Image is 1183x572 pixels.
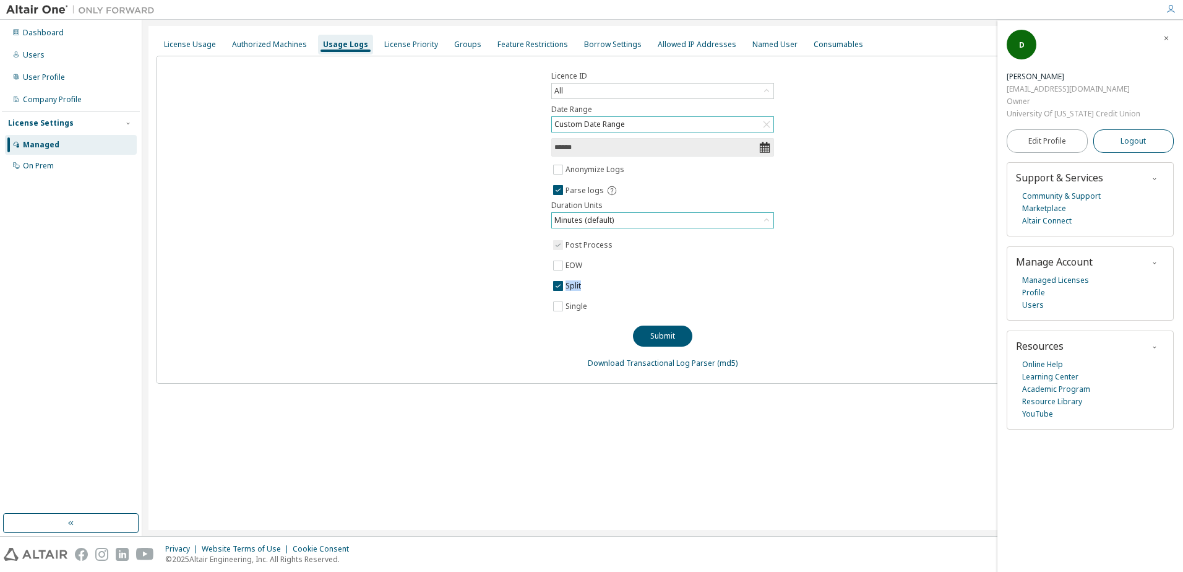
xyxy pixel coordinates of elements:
div: Users [23,50,45,60]
button: Submit [633,326,692,347]
div: Custom Date Range [553,118,627,131]
div: All [553,84,565,98]
div: License Usage [164,40,216,50]
label: Duration Units [551,201,774,210]
a: Download Transactional Log Parser [588,358,715,368]
div: Borrow Settings [584,40,642,50]
div: Website Terms of Use [202,544,293,554]
div: Dashboard [23,28,64,38]
div: Minutes (default) [553,214,616,227]
a: Academic Program [1022,383,1090,396]
div: Custom Date Range [552,117,773,132]
span: Manage Account [1016,255,1093,269]
div: Company Profile [23,95,82,105]
img: altair_logo.svg [4,548,67,561]
div: Dawn Jackson [1007,71,1140,83]
span: Parse logs [566,186,604,196]
a: Profile [1022,287,1045,299]
a: Managed Licenses [1022,274,1089,287]
img: facebook.svg [75,548,88,561]
div: Allowed IP Addresses [658,40,736,50]
div: Consumables [814,40,863,50]
a: Learning Center [1022,371,1078,383]
a: (md5) [717,358,738,368]
span: Edit Profile [1028,136,1066,146]
span: Support & Services [1016,171,1103,184]
label: Post Process [566,238,615,253]
div: Named User [752,40,798,50]
div: Usage Logs [323,40,368,50]
a: Online Help [1022,358,1063,371]
div: License Priority [384,40,438,50]
div: User Profile [23,72,65,82]
div: Managed [23,140,59,150]
label: Licence ID [551,71,774,81]
div: Groups [454,40,481,50]
div: Privacy [165,544,202,554]
div: Owner [1007,95,1140,108]
label: Date Range [551,105,774,115]
div: Authorized Machines [232,40,307,50]
div: Feature Restrictions [497,40,568,50]
a: Community & Support [1022,190,1101,202]
label: EOW [566,258,585,273]
img: linkedin.svg [116,548,129,561]
span: Resources [1016,339,1064,353]
div: On Prem [23,161,54,171]
label: Split [566,279,583,293]
img: Altair One [6,4,161,16]
img: instagram.svg [95,548,108,561]
a: Edit Profile [1007,129,1088,153]
div: License Settings [8,118,74,128]
a: Resource Library [1022,396,1082,408]
img: youtube.svg [136,548,154,561]
a: Users [1022,299,1044,311]
div: [EMAIL_ADDRESS][DOMAIN_NAME] [1007,83,1140,95]
a: YouTube [1022,408,1053,420]
button: Logout [1093,129,1174,153]
div: Minutes (default) [552,213,773,228]
span: Logout [1121,135,1146,147]
label: Single [566,299,590,314]
div: Cookie Consent [293,544,356,554]
div: University Of [US_STATE] Credit Union [1007,108,1140,120]
p: © 2025 Altair Engineering, Inc. All Rights Reserved. [165,554,356,565]
a: Marketplace [1022,202,1066,215]
a: Altair Connect [1022,215,1072,227]
label: Anonymize Logs [566,162,627,177]
div: All [552,84,773,98]
span: D [1019,40,1025,50]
